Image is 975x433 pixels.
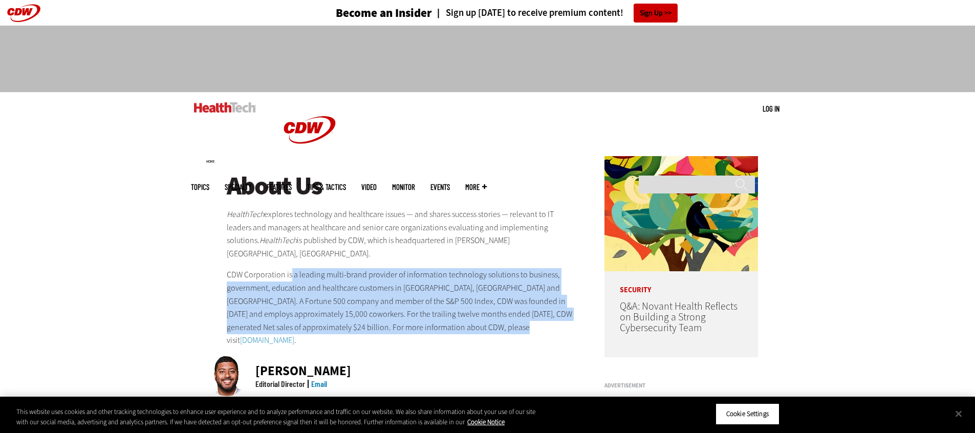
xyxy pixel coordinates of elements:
a: Sign up [DATE] to receive premium content! [432,8,623,18]
a: Q&A: Novant Health Reflects on Building a Strong Cybersecurity Team [620,299,738,335]
div: Editorial Director [255,380,305,388]
h3: Become an Insider [336,7,432,19]
h3: Advertisement [604,383,758,388]
a: Tips & Tactics [307,183,346,191]
iframe: advertisement [301,36,674,82]
a: Become an Insider [297,7,432,19]
span: More [465,183,487,191]
em: HealthTech [259,235,297,246]
p: explores technology and healthcare issues — and shares success stories — relevant to IT leaders a... [227,208,578,260]
p: Security [604,271,758,294]
a: Email [311,379,327,388]
em: HealthTech [227,209,264,220]
a: Features [267,183,292,191]
span: Specialty [225,183,251,191]
a: MonITor [392,183,415,191]
img: Ricky Ribeiro [206,355,247,396]
img: Home [271,92,348,168]
div: This website uses cookies and other tracking technologies to enhance user experience and to analy... [16,407,536,427]
a: More information about your privacy [467,418,505,426]
a: CDW [271,160,348,170]
p: CDW Corporation is a leading multi-brand provider of information technology solutions to business... [227,268,578,347]
button: Close [947,402,970,425]
a: [DOMAIN_NAME] [240,335,294,345]
img: abstract illustration of a tree [604,156,758,271]
button: Cookie Settings [716,403,779,425]
div: User menu [763,103,779,114]
div: [PERSON_NAME] [255,364,351,377]
a: Events [430,183,450,191]
a: Log in [763,104,779,113]
img: Home [194,102,256,113]
a: Video [361,183,377,191]
a: Sign Up [634,4,678,23]
span: Topics [191,183,209,191]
